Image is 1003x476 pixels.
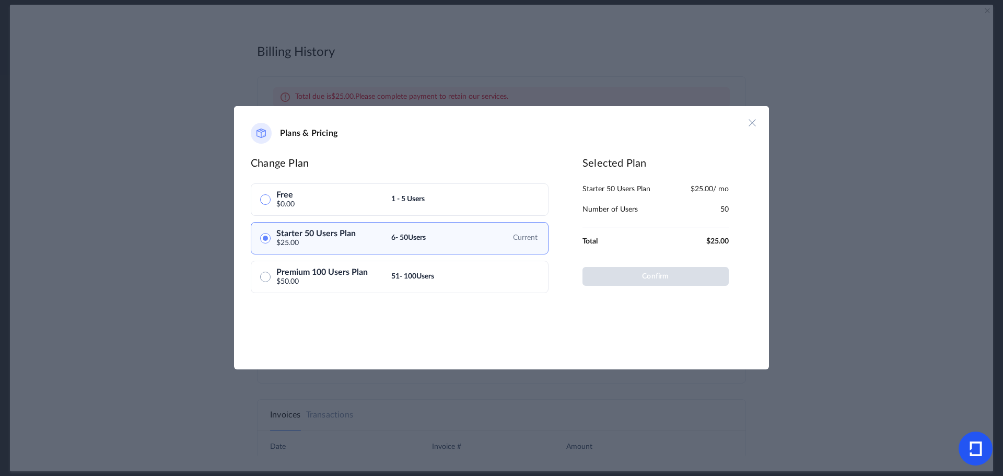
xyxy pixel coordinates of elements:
span: $0.00 [276,201,295,208]
img: plans icon [255,127,267,140]
h4: Plans & Pricing [280,127,337,140]
p: Premium 100 Users Plan [276,268,391,277]
p: Starter 50 Users Plan [276,229,391,239]
span: 50 [720,204,729,216]
span: Current [513,234,538,242]
h5: Change Plan [251,156,549,171]
span: 25.00 [276,239,299,247]
h5: Selected Plan [582,156,729,171]
img: close icon [747,118,757,128]
span: 6 - 50 Users [391,234,426,242]
span: 25.00 [706,236,729,248]
span: 50.00 [276,278,299,285]
span: 1 - 5 Users [391,195,425,204]
p: Free [276,190,391,200]
span: Total [582,236,598,248]
span: 51 - 100 Users [391,272,434,281]
span: Starter 50 Users Plan [582,183,650,196]
span: 25.00 / mo [691,183,729,196]
span: Number of Users [582,204,638,216]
